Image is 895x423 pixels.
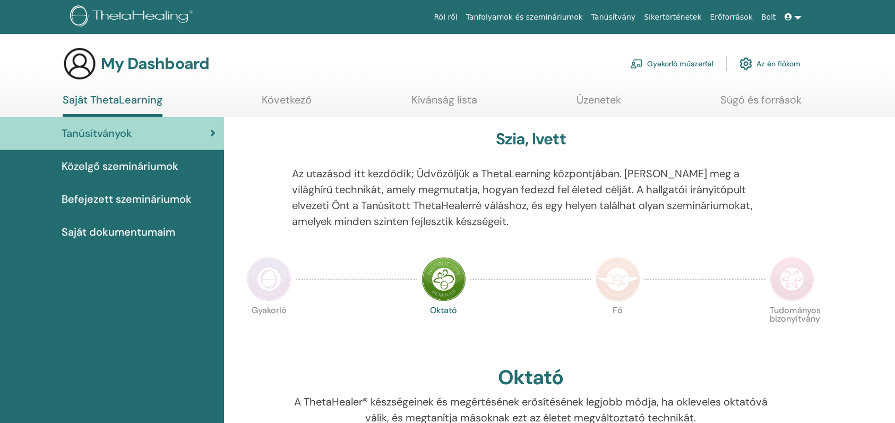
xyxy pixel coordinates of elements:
[576,93,621,114] a: Üzenetek
[462,7,587,27] a: Tanfolyamok és szemináriumok
[62,224,175,240] span: Saját dokumentumaim
[63,93,162,117] a: Saját ThetaLearning
[596,306,640,351] p: Fő
[62,191,192,207] span: Befejezett szemináriumok
[62,125,132,141] span: Tanúsítványok
[62,158,178,174] span: Közelgő szemináriumok
[720,93,802,114] a: Súgó és források
[757,7,780,27] a: Bolt
[770,257,814,301] img: Certificate of Science
[496,130,566,149] h3: Szia, Ivett
[640,7,705,27] a: Sikertörténetek
[596,257,640,301] img: Master
[262,93,312,114] a: Következő
[247,306,291,351] p: Gyakorló
[63,47,97,81] img: generic-user-icon.jpg
[587,7,640,27] a: Tanúsítvány
[101,54,209,73] h3: My Dashboard
[498,366,563,390] h2: Oktató
[421,257,466,301] img: Instructor
[70,5,197,29] img: logo.png
[292,166,769,229] p: Az utazásod itt kezdődik; Üdvözöljük a ThetaLearning központjában. [PERSON_NAME] meg a világhírű ...
[421,306,466,351] p: Oktató
[630,59,643,68] img: chalkboard-teacher.svg
[411,93,477,114] a: Kívánság lista
[430,7,462,27] a: Ról ről
[630,52,713,75] a: Gyakorló műszerfal
[739,55,752,73] img: cog.svg
[770,306,814,351] p: Tudományos bizonyítvány
[247,257,291,301] img: Practitioner
[706,7,757,27] a: Erőforrások
[739,52,801,75] a: Az én fiókom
